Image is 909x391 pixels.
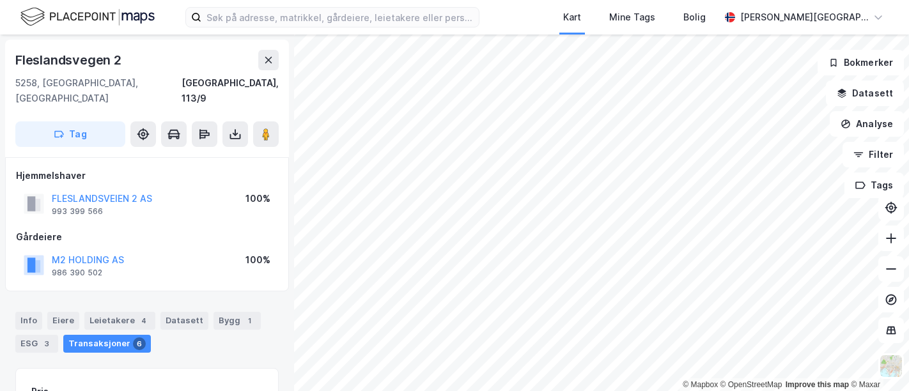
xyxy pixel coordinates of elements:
[84,312,155,330] div: Leietakere
[40,337,53,350] div: 3
[830,111,904,137] button: Analyse
[182,75,279,106] div: [GEOGRAPHIC_DATA], 113/9
[201,8,479,27] input: Søk på adresse, matrikkel, gårdeiere, leietakere eller personer
[63,335,151,353] div: Transaksjoner
[160,312,208,330] div: Datasett
[818,50,904,75] button: Bokmerker
[47,312,79,330] div: Eiere
[786,380,849,389] a: Improve this map
[15,75,182,106] div: 5258, [GEOGRAPHIC_DATA], [GEOGRAPHIC_DATA]
[245,191,270,206] div: 100%
[15,335,58,353] div: ESG
[245,252,270,268] div: 100%
[15,50,124,70] div: Fleslandsvegen 2
[16,168,278,183] div: Hjemmelshaver
[826,80,904,106] button: Datasett
[15,121,125,147] button: Tag
[683,380,718,389] a: Mapbox
[243,314,256,327] div: 1
[563,10,581,25] div: Kart
[137,314,150,327] div: 4
[20,6,155,28] img: logo.f888ab2527a4732fd821a326f86c7f29.svg
[740,10,868,25] div: [PERSON_NAME][GEOGRAPHIC_DATA]
[609,10,655,25] div: Mine Tags
[52,268,102,278] div: 986 390 502
[845,330,909,391] iframe: Chat Widget
[15,312,42,330] div: Info
[16,229,278,245] div: Gårdeiere
[214,312,261,330] div: Bygg
[843,142,904,167] button: Filter
[52,206,103,217] div: 993 399 566
[683,10,706,25] div: Bolig
[844,172,904,198] button: Tags
[133,337,146,350] div: 6
[720,380,782,389] a: OpenStreetMap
